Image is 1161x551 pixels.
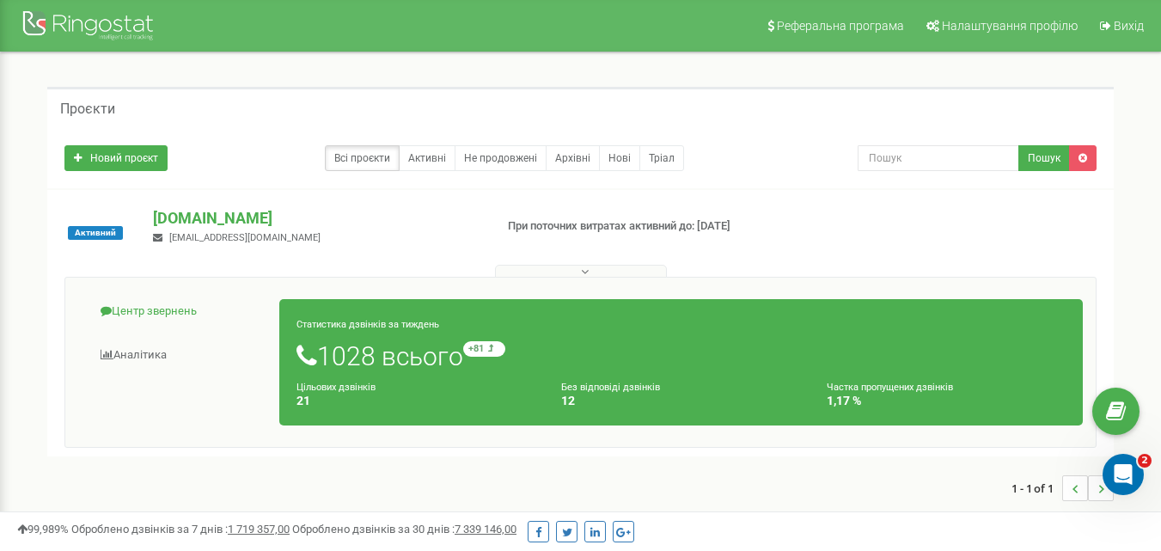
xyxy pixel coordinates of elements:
h5: Проєкти [60,101,115,117]
span: 1 - 1 of 1 [1011,475,1062,501]
span: Оброблено дзвінків за 30 днів : [292,523,516,536]
a: Архівні [546,145,600,171]
small: +81 [463,341,505,357]
span: Вихід [1114,19,1144,33]
span: 2 [1138,454,1152,468]
a: Центр звернень [78,291,280,333]
p: При поточних витратах активний до: [DATE] [508,218,747,235]
h4: 21 [296,395,535,407]
a: Активні [399,145,455,171]
h4: 1,17 % [827,395,1066,407]
u: 7 339 146,00 [455,523,516,536]
a: Не продовжені [455,145,547,171]
span: Реферальна програма [777,19,904,33]
span: Налаштування профілю [942,19,1078,33]
a: Новий проєкт [64,145,168,171]
span: 99,989% [17,523,69,536]
iframe: Intercom live chat [1103,454,1144,495]
small: Статистика дзвінків за тиждень [296,319,439,330]
h1: 1028 всього [296,341,1066,370]
a: Нові [599,145,640,171]
small: Цільових дзвінків [296,382,376,393]
button: Пошук [1018,145,1070,171]
small: Без відповіді дзвінків [561,382,660,393]
a: Аналiтика [78,334,280,377]
span: Активний [68,226,123,240]
p: [DOMAIN_NAME] [153,207,480,230]
span: Оброблено дзвінків за 7 днів : [71,523,290,536]
a: Тріал [639,145,684,171]
u: 1 719 357,00 [228,523,290,536]
nav: ... [1011,458,1114,518]
h4: 12 [561,395,800,407]
span: [EMAIL_ADDRESS][DOMAIN_NAME] [169,232,321,243]
a: Всі проєкти [325,145,400,171]
small: Частка пропущених дзвінків [827,382,953,393]
input: Пошук [858,145,1019,171]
